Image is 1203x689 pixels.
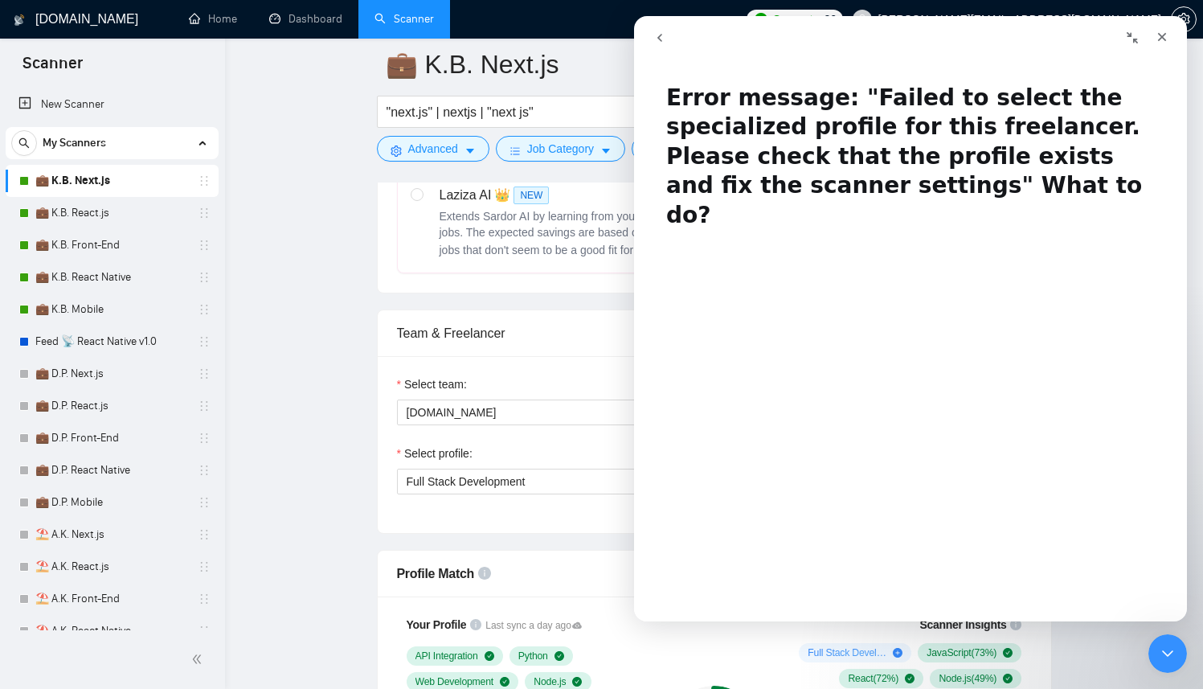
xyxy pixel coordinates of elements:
a: searchScanner [374,12,434,26]
img: upwork-logo.png [755,13,767,26]
span: check-circle [500,677,509,687]
span: holder [198,464,211,477]
span: 26 [825,10,837,28]
button: settingAdvancedcaret-down [377,136,489,162]
a: 💼 D.P. Mobile [35,486,188,519]
span: Select profile: [404,445,473,462]
span: Last sync a day ago [485,618,582,634]
span: Extends Sardor AI by learning from your feedback and automatically qualifying jobs. The expected ... [440,210,829,256]
a: ⛱️ A.K. Front-End [35,583,188,615]
label: Select team: [397,375,467,393]
span: holder [198,303,211,316]
li: New Scanner [6,88,219,121]
span: check-circle [905,674,915,683]
span: Connects: [772,10,820,28]
img: logo [14,7,25,33]
iframe: Intercom live chat [634,16,1187,621]
span: API Integration [415,650,478,662]
a: 💼 K.B. React Native [35,261,188,293]
button: setting [1171,6,1197,32]
span: bars [509,145,521,157]
a: New Scanner [18,88,206,121]
span: holder [198,207,211,219]
a: dashboardDashboard [269,12,342,26]
span: user [857,14,868,25]
a: 💼 K.B. Front-End [35,229,188,261]
span: double-left [191,651,207,667]
span: Full Stack Development ( 61 %) [808,646,886,659]
span: search [12,137,36,149]
span: holder [198,432,211,445]
input: Scanner name... [386,44,1019,84]
span: caret-down [600,145,612,157]
span: check-circle [485,651,494,661]
a: ⛱️ A.K. React.js [35,551,188,583]
span: berko.tech [407,400,697,424]
span: Node.js [534,675,566,688]
span: holder [198,400,211,412]
span: JavaScript ( 73 %) [927,646,996,659]
span: info-circle [478,567,491,580]
span: Scanner Insights [919,619,1006,630]
input: Search Freelance Jobs... [387,102,816,122]
span: Python [518,650,548,662]
span: holder [198,593,211,605]
a: ⛱️ A.K. Next.js [35,519,188,551]
a: 💼 K.B. Mobile [35,293,188,326]
span: caret-down [464,145,476,157]
span: Scanner [10,51,96,85]
button: folderJobscaret-down [632,136,718,162]
span: setting [1172,13,1196,26]
iframe: Intercom live chat [1148,634,1187,673]
span: Job Category [527,140,594,158]
span: React ( 72 %) [848,672,898,685]
span: check-circle [1003,674,1013,683]
a: 💼 D.P. React.js [35,390,188,422]
a: 💼 K.B. Next.js [35,165,188,197]
span: Your Profile [407,618,467,631]
span: info-circle [1010,619,1021,630]
span: Advanced [408,140,458,158]
span: Full Stack Development [407,475,526,488]
span: My Scanners [43,127,106,159]
a: homeHome [189,12,237,26]
span: holder [198,239,211,252]
span: setting [391,145,402,157]
span: check-circle [1003,648,1013,658]
span: Node.js ( 49 %) [939,672,996,685]
a: setting [1171,13,1197,26]
span: holder [198,174,211,187]
span: holder [198,560,211,573]
span: Profile Match [397,567,475,580]
span: holder [198,528,211,541]
span: NEW [514,187,549,204]
a: Feed 📡 React Native v1.0 [35,326,188,358]
span: check-circle [554,651,564,661]
span: Web Development [415,675,494,688]
a: 💼 K.B. React.js [35,197,188,229]
a: 💼 D.P. Front-End [35,422,188,454]
span: holder [198,335,211,348]
a: 💼 D.P. Next.js [35,358,188,390]
a: 💼 D.P. React Native [35,454,188,486]
span: plus-circle [893,648,902,658]
button: barsJob Categorycaret-down [496,136,625,162]
span: check-circle [572,677,582,687]
div: Team & Freelancer [397,310,1032,356]
a: ⛱️ A.K. React Native [35,615,188,647]
span: holder [198,271,211,284]
span: info-circle [470,619,481,630]
span: holder [198,625,211,638]
span: holder [198,367,211,380]
button: search [11,130,37,156]
div: Laziza AI [440,186,841,205]
span: holder [198,496,211,509]
span: 👑 [494,186,510,205]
